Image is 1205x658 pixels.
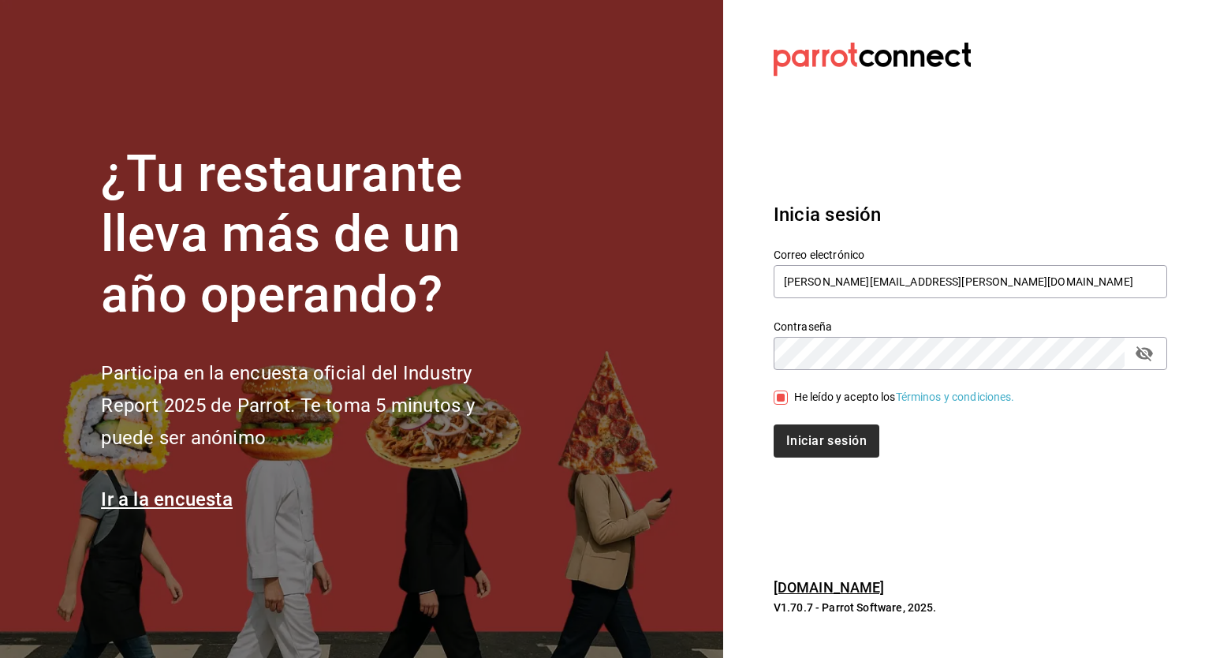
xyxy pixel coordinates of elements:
[774,249,1167,260] label: Correo electrónico
[774,600,1167,615] p: V1.70.7 - Parrot Software, 2025.
[896,391,1015,403] a: Términos y condiciones.
[101,488,233,510] a: Ir a la encuesta
[774,200,1167,229] h3: Inicia sesión
[794,389,1015,406] div: He leído y acepto los
[101,144,527,326] h1: ¿Tu restaurante lleva más de un año operando?
[774,424,879,458] button: Iniciar sesión
[101,357,527,454] h2: Participa en la encuesta oficial del Industry Report 2025 de Parrot. Te toma 5 minutos y puede se...
[774,579,885,596] a: [DOMAIN_NAME]
[774,265,1167,298] input: Ingresa tu correo electrónico
[1131,340,1158,367] button: passwordField
[774,320,1167,331] label: Contraseña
